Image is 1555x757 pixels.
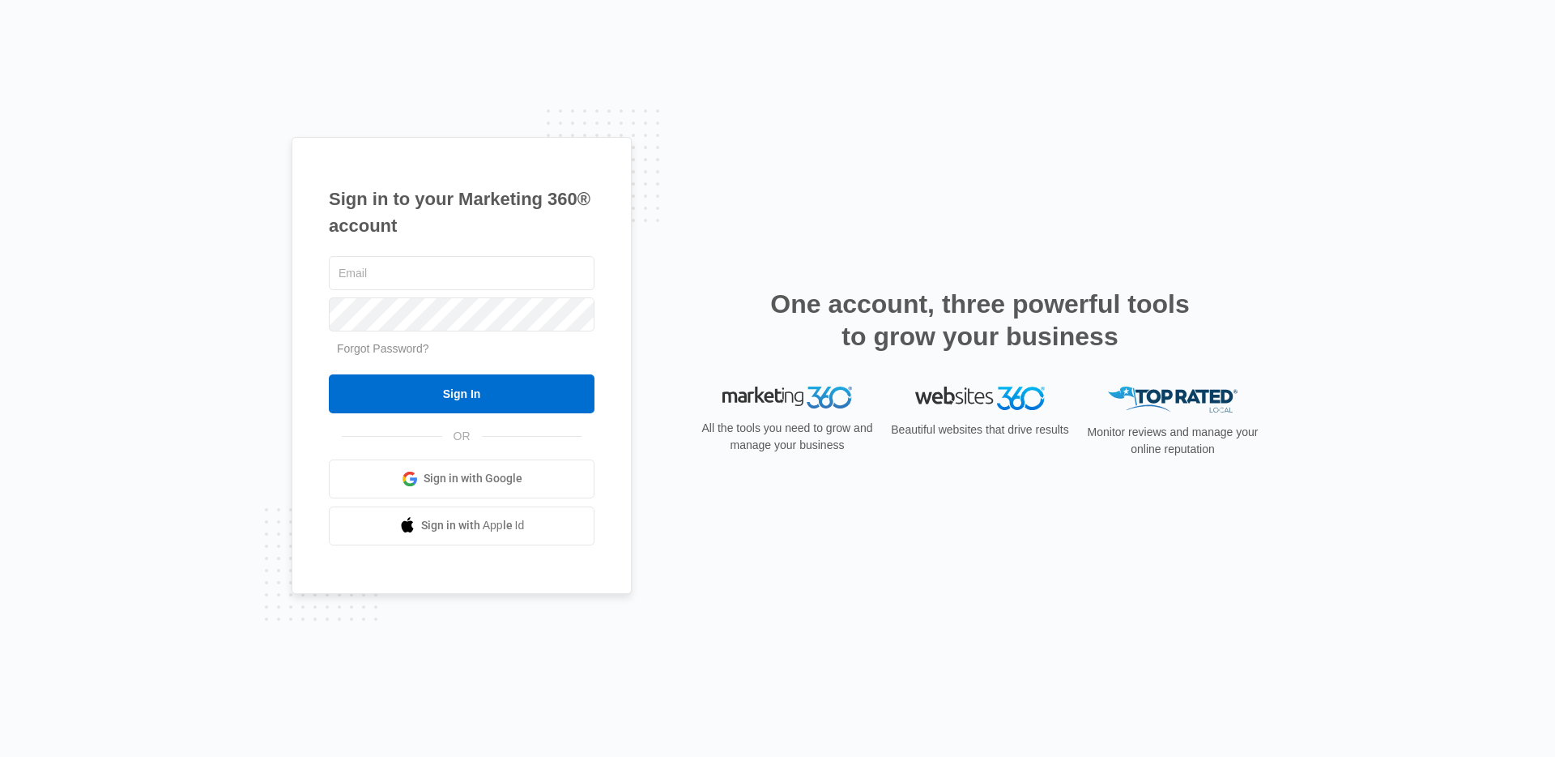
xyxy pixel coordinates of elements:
[1108,387,1238,413] img: Top Rated Local
[1082,424,1263,458] p: Monitor reviews and manage your online reputation
[329,374,594,413] input: Sign In
[329,507,594,545] a: Sign in with Apple Id
[722,387,852,409] img: Marketing 360
[765,288,1195,353] h2: One account, three powerful tools to grow your business
[329,186,594,239] h1: Sign in to your Marketing 360® account
[329,256,594,290] input: Email
[424,470,522,487] span: Sign in with Google
[915,387,1045,410] img: Websites 360
[697,420,878,454] p: All the tools you need to grow and manage your business
[337,342,429,355] a: Forgot Password?
[889,421,1071,438] p: Beautiful websites that drive results
[421,517,525,534] span: Sign in with Apple Id
[329,460,594,498] a: Sign in with Google
[442,428,482,445] span: OR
